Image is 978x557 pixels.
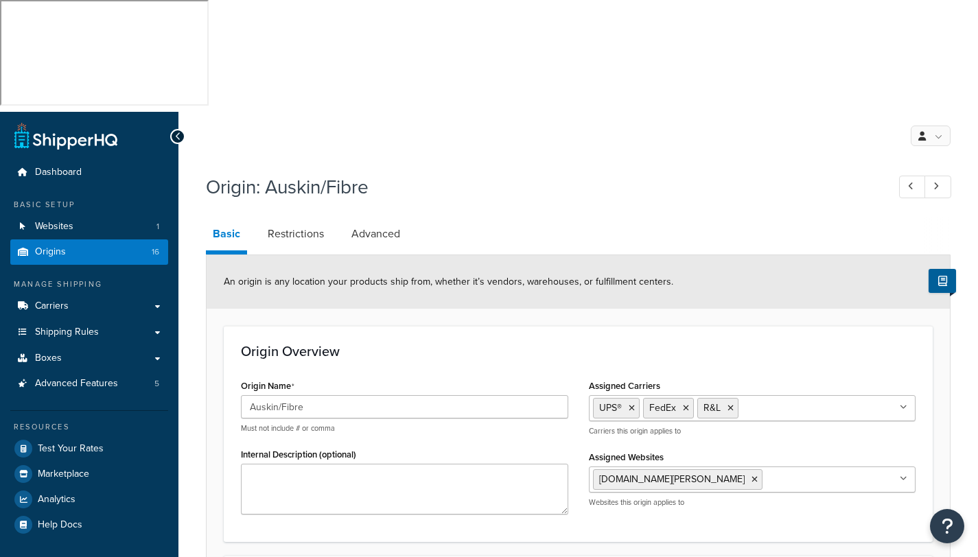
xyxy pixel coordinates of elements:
[152,246,159,258] span: 16
[10,487,168,512] a: Analytics
[345,217,407,250] a: Advanced
[10,436,168,461] a: Test Your Rates
[38,469,89,480] span: Marketplace
[10,371,168,396] a: Advanced Features5
[589,452,664,462] label: Assigned Websites
[35,327,99,338] span: Shipping Rules
[35,221,73,233] span: Websites
[154,378,159,390] span: 5
[10,462,168,486] a: Marketplace
[241,344,916,359] h3: Origin Overview
[10,239,168,265] a: Origins16
[38,494,75,506] span: Analytics
[10,346,168,371] a: Boxes
[589,497,916,508] p: Websites this origin applies to
[38,443,104,455] span: Test Your Rates
[10,278,168,290] div: Manage Shipping
[924,176,951,198] a: Next Record
[35,300,69,312] span: Carriers
[10,371,168,396] li: Advanced Features
[35,246,66,258] span: Origins
[589,381,660,391] label: Assigned Carriers
[241,423,568,434] p: Must not include # or comma
[10,199,168,211] div: Basic Setup
[156,221,159,233] span: 1
[35,378,118,390] span: Advanced Features
[930,509,964,543] button: Open Resource Center
[703,401,721,415] span: R&L
[241,449,356,460] label: Internal Description (optional)
[929,269,956,293] button: Show Help Docs
[10,512,168,537] a: Help Docs
[38,519,82,531] span: Help Docs
[206,174,874,200] h1: Origin: Auskin/Fibre
[649,401,676,415] span: FedEx
[35,167,82,178] span: Dashboard
[599,472,745,486] span: [DOMAIN_NAME][PERSON_NAME]
[206,217,247,254] a: Basic
[589,426,916,436] p: Carriers this origin applies to
[261,217,331,250] a: Restrictions
[599,401,622,415] span: UPS®
[10,239,168,265] li: Origins
[10,214,168,239] a: Websites1
[899,176,926,198] a: Previous Record
[10,320,168,345] a: Shipping Rules
[224,274,673,289] span: An origin is any location your products ship from, whether it’s vendors, warehouses, or fulfillme...
[241,381,294,392] label: Origin Name
[35,353,62,364] span: Boxes
[10,160,168,185] a: Dashboard
[10,214,168,239] li: Websites
[10,421,168,433] div: Resources
[10,294,168,319] a: Carriers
